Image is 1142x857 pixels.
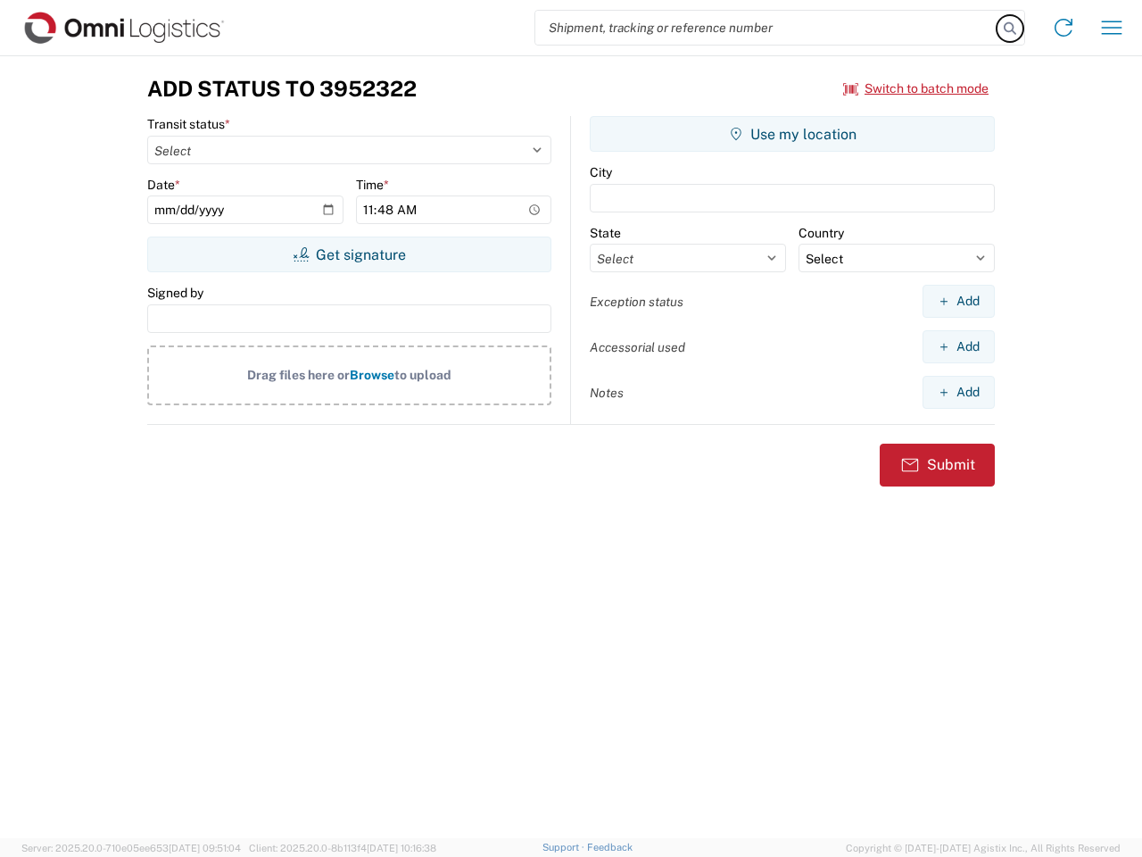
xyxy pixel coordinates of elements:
[590,294,683,310] label: Exception status
[367,843,436,853] span: [DATE] 10:16:38
[590,225,621,241] label: State
[21,843,241,853] span: Server: 2025.20.0-710e05ee653
[350,368,394,382] span: Browse
[880,444,995,487] button: Submit
[542,842,587,853] a: Support
[590,339,685,355] label: Accessorial used
[590,164,612,180] label: City
[923,376,995,409] button: Add
[590,116,995,152] button: Use my location
[590,385,624,401] label: Notes
[923,285,995,318] button: Add
[535,11,997,45] input: Shipment, tracking or reference number
[147,177,180,193] label: Date
[147,285,203,301] label: Signed by
[923,330,995,363] button: Add
[394,368,451,382] span: to upload
[356,177,389,193] label: Time
[169,843,241,853] span: [DATE] 09:51:04
[147,116,230,132] label: Transit status
[147,76,417,102] h3: Add Status to 3952322
[247,368,350,382] span: Drag files here or
[249,843,436,853] span: Client: 2025.20.0-8b113f4
[843,74,989,104] button: Switch to batch mode
[587,842,633,853] a: Feedback
[147,237,551,272] button: Get signature
[846,840,1121,856] span: Copyright © [DATE]-[DATE] Agistix Inc., All Rights Reserved
[799,225,844,241] label: Country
